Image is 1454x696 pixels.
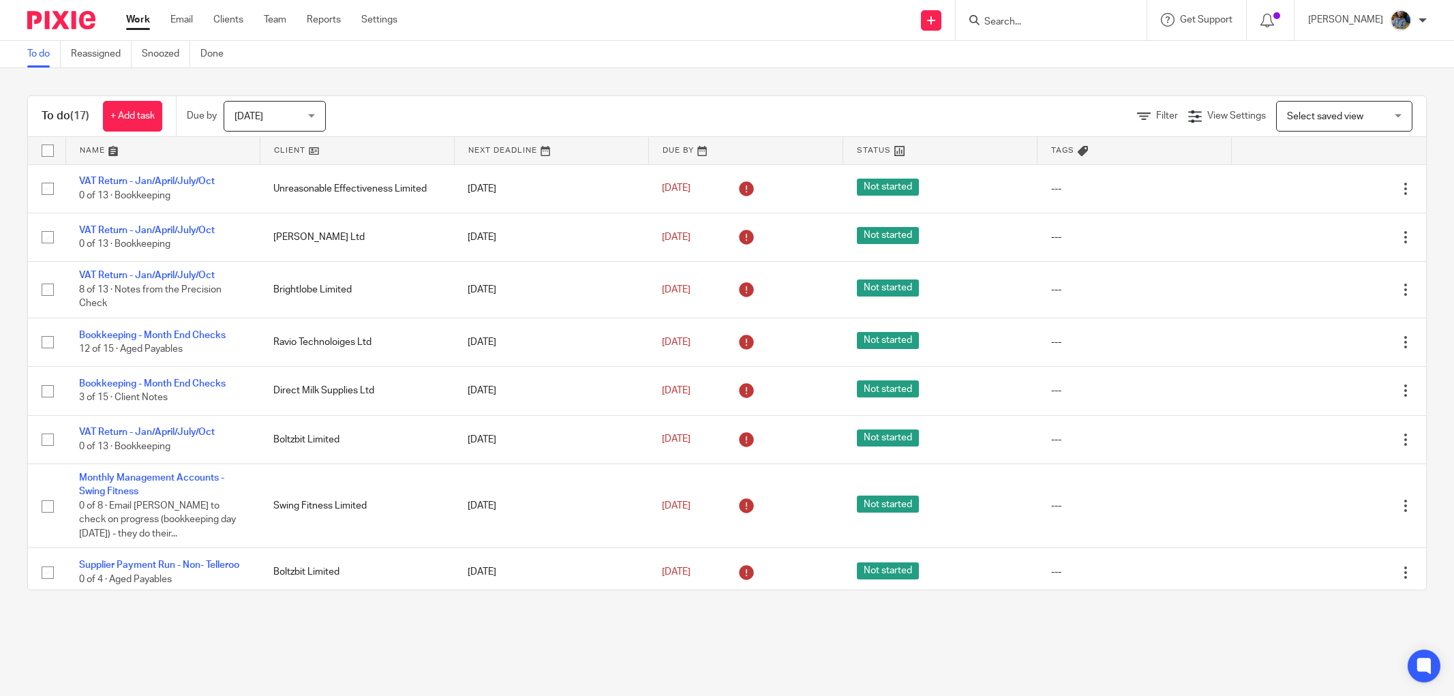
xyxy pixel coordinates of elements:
td: Brightlobe Limited [260,262,454,318]
span: Filter [1156,111,1178,121]
td: [DATE] [454,262,648,318]
span: 3 of 15 · Client Notes [79,393,168,403]
td: [DATE] [454,213,648,261]
a: Snoozed [142,41,190,67]
span: (17) [70,110,89,121]
span: Not started [857,227,919,244]
div: --- [1051,230,1218,244]
span: Get Support [1180,15,1232,25]
span: Not started [857,332,919,349]
input: Search [983,16,1106,29]
a: Reassigned [71,41,132,67]
div: --- [1051,182,1218,196]
p: [PERSON_NAME] [1308,13,1383,27]
span: Not started [857,496,919,513]
span: [DATE] [662,567,691,577]
a: Bookkeeping - Month End Checks [79,331,226,340]
a: Work [126,13,150,27]
div: --- [1051,283,1218,297]
td: Ravio Technoloiges Ltd [260,318,454,366]
a: VAT Return - Jan/April/July/Oct [79,226,215,235]
span: Not started [857,429,919,447]
a: Clients [213,13,243,27]
td: Boltzbit Limited [260,548,454,596]
span: [DATE] [662,232,691,242]
td: [DATE] [454,164,648,213]
span: Not started [857,179,919,196]
span: Not started [857,279,919,297]
td: [DATE] [454,367,648,415]
td: Unreasonable Effectiveness Limited [260,164,454,213]
a: VAT Return - Jan/April/July/Oct [79,271,215,280]
span: 12 of 15 · Aged Payables [79,344,183,354]
a: Bookkeeping - Month End Checks [79,379,226,389]
span: 0 of 8 · Email [PERSON_NAME] to check on progress (bookkeeping day [DATE]) - they do their... [79,501,236,539]
a: Monthly Management Accounts - Swing Fitness [79,473,224,496]
td: [DATE] [454,464,648,548]
a: VAT Return - Jan/April/July/Oct [79,177,215,186]
span: View Settings [1207,111,1266,121]
span: 0 of 13 · Bookkeeping [79,191,170,200]
td: Swing Fitness Limited [260,464,454,548]
div: --- [1051,433,1218,447]
a: Settings [361,13,397,27]
td: [DATE] [454,318,648,366]
span: Not started [857,562,919,579]
a: Done [200,41,234,67]
td: [DATE] [454,548,648,596]
p: Due by [187,109,217,123]
span: Tags [1051,147,1074,154]
img: Jaskaran%20Singh.jpeg [1390,10,1412,31]
a: Team [264,13,286,27]
span: 0 of 4 · Aged Payables [79,575,172,584]
span: [DATE] [662,386,691,395]
td: [DATE] [454,415,648,464]
span: [DATE] [662,184,691,194]
td: [PERSON_NAME] Ltd [260,213,454,261]
a: Supplier Payment Run - Non- Telleroo [79,560,239,570]
td: Boltzbit Limited [260,415,454,464]
div: --- [1051,335,1218,349]
span: 8 of 13 · Notes from the Precision Check [79,285,222,309]
span: Select saved view [1287,112,1363,121]
span: [DATE] [662,435,691,444]
div: --- [1051,565,1218,579]
a: To do [27,41,61,67]
a: + Add task [103,101,162,132]
span: [DATE] [662,285,691,294]
span: 0 of 13 · Bookkeeping [79,239,170,249]
div: --- [1051,384,1218,397]
span: [DATE] [662,337,691,347]
span: 0 of 13 · Bookkeeping [79,442,170,451]
a: Email [170,13,193,27]
h1: To do [42,109,89,123]
div: --- [1051,499,1218,513]
span: [DATE] [234,112,263,121]
img: Pixie [27,11,95,29]
a: Reports [307,13,341,27]
span: Not started [857,380,919,397]
td: Direct Milk Supplies Ltd [260,367,454,415]
a: VAT Return - Jan/April/July/Oct [79,427,215,437]
span: [DATE] [662,501,691,511]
